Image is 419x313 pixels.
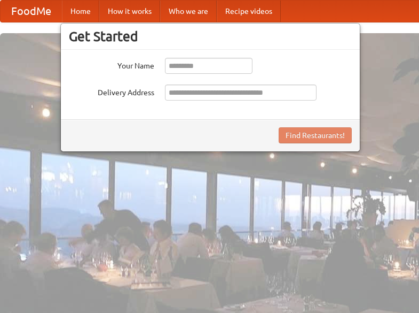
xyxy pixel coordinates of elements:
[99,1,160,22] a: How it works
[279,127,352,143] button: Find Restaurants!
[62,1,99,22] a: Home
[69,28,352,44] h3: Get Started
[160,1,217,22] a: Who we are
[1,1,62,22] a: FoodMe
[217,1,281,22] a: Recipe videos
[69,58,154,71] label: Your Name
[69,85,154,98] label: Delivery Address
